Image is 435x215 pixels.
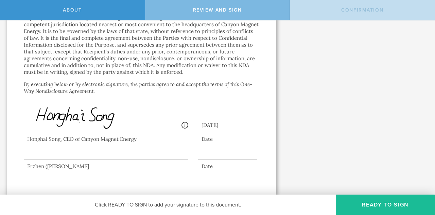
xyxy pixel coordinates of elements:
[401,162,435,195] iframe: Chat Widget
[24,81,259,95] p: .
[24,163,188,170] div: Erzhen ([PERSON_NAME]
[336,195,435,215] button: Ready to Sign
[341,7,383,13] span: Confirmation
[63,7,82,13] span: About
[24,81,252,94] i: By executing below or by electronic signature, the parties agree to and accept the terms of this ...
[198,115,257,132] div: [DATE]
[193,7,242,13] span: Review and sign
[198,163,257,170] div: Date
[27,103,138,134] img: 5zFHn0kuGAIhMJlAlKHJyHJCCIRACIRACIRACIRACITANRCIMnQNdzFrCIEQCIEQCIEQCIEQCIEQmEwgytBkZDkhBEIgBEIgB...
[24,14,259,76] p: Any disputes between the parties arising out of or relating to this NDA shall be heard in a court...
